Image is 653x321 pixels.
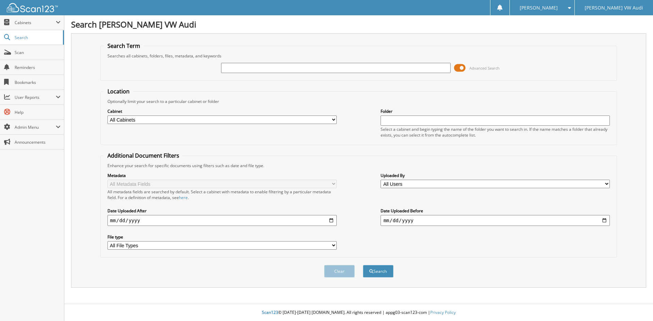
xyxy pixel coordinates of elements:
[107,234,337,240] label: File type
[469,66,500,71] span: Advanced Search
[15,35,60,40] span: Search
[15,109,61,115] span: Help
[15,94,56,100] span: User Reports
[107,208,337,214] label: Date Uploaded After
[381,173,610,178] label: Uploaded By
[104,163,614,168] div: Enhance your search for specific documents using filters such as date and file type.
[64,304,653,321] div: © [DATE]-[DATE] [DOMAIN_NAME]. All rights reserved | appg03-scan123-com |
[15,79,61,85] span: Bookmarks
[15,139,61,145] span: Announcements
[71,19,646,30] h1: Search [PERSON_NAME] VW Audi
[15,20,56,25] span: Cabinets
[104,152,183,159] legend: Additional Document Filters
[381,208,610,214] label: Date Uploaded Before
[324,265,355,278] button: Clear
[585,6,643,10] span: [PERSON_NAME] VW Audi
[104,42,144,50] legend: Search Term
[107,215,337,226] input: start
[15,50,61,55] span: Scan
[179,195,188,200] a: here
[363,265,394,278] button: Search
[107,108,337,114] label: Cabinet
[104,88,133,95] legend: Location
[15,124,56,130] span: Admin Menu
[381,108,610,114] label: Folder
[381,126,610,138] div: Select a cabinet and begin typing the name of the folder you want to search in. If the name match...
[381,215,610,226] input: end
[262,309,278,315] span: Scan123
[107,173,337,178] label: Metadata
[104,53,614,59] div: Searches all cabinets, folders, files, metadata, and keywords
[15,65,61,70] span: Reminders
[520,6,558,10] span: [PERSON_NAME]
[107,189,337,200] div: All metadata fields are searched by default. Select a cabinet with metadata to enable filtering b...
[104,99,614,104] div: Optionally limit your search to a particular cabinet or folder
[7,3,58,12] img: scan123-logo-white.svg
[430,309,456,315] a: Privacy Policy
